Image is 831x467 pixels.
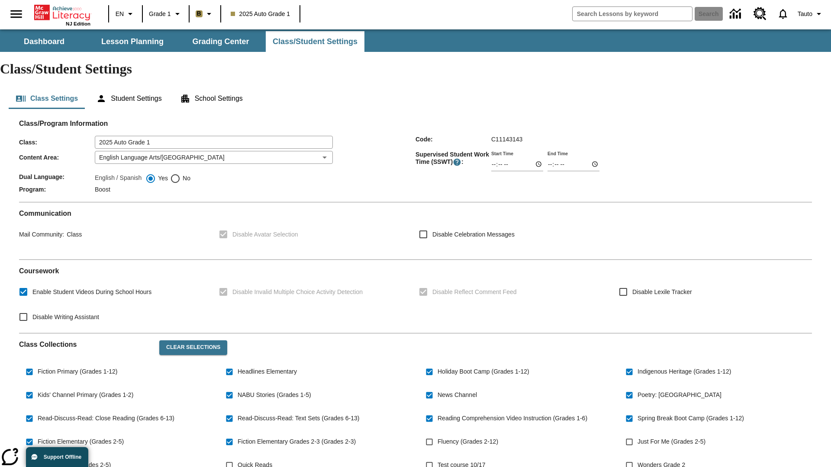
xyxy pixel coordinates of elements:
[159,340,227,355] button: Clear Selections
[19,267,812,326] div: Coursework
[638,414,744,423] span: Spring Break Boot Camp (Grades 1-12)
[438,437,498,446] span: Fluency (Grades 2-12)
[38,437,124,446] span: Fiction Elementary (Grades 2-5)
[491,150,513,157] label: Start Time
[748,2,772,26] a: Resource Center, Will open in new tab
[238,414,359,423] span: Read-Discuss-Read: Text Sets (Grades 6-13)
[19,209,812,218] h2: Communication
[19,186,95,193] span: Program :
[3,1,29,27] button: Open side menu
[101,37,164,47] span: Lesson Planning
[238,437,356,446] span: Fiction Elementary Grades 2-3 (Grades 2-3)
[725,2,748,26] a: Data Center
[38,414,174,423] span: Read-Discuss-Read: Close Reading (Grades 6-13)
[44,454,81,460] span: Support Offline
[32,288,151,297] span: Enable Student Videos During School Hours
[95,186,110,193] span: Boost
[632,288,692,297] span: Disable Lexile Tracker
[192,6,218,22] button: Boost Class color is light brown. Change class color
[19,139,95,146] span: Class :
[145,6,186,22] button: Grade: Grade 1, Select a grade
[38,390,133,400] span: Kids' Channel Primary (Grades 1-2)
[95,136,333,149] input: Class
[116,10,124,19] span: EN
[548,150,568,157] label: End Time
[180,174,190,183] span: No
[453,158,461,166] button: Supervised Student Work Time is the timeframe when students can take LevelSet and when lessons ar...
[438,367,529,376] span: Holiday Boot Camp (Grades 1-12)
[19,340,152,349] h2: Class Collections
[415,136,491,143] span: Code :
[772,3,794,25] a: Notifications
[415,151,491,166] span: Supervised Student Work Time (SSWT) :
[432,288,517,297] span: Disable Reflect Comment Feed
[38,367,117,376] span: Fiction Primary (Grades 1-12)
[173,88,250,109] button: School Settings
[19,231,64,238] span: Mail Community :
[89,88,168,109] button: Student Settings
[32,313,99,322] span: Disable Writing Assistant
[66,21,90,26] span: NJ Edition
[19,267,812,275] h2: Course work
[232,230,298,239] span: Disable Avatar Selection
[573,7,692,21] input: search field
[491,136,522,143] span: C11143143
[64,231,82,238] span: Class
[638,367,731,376] span: Indigenous Heritage (Grades 1-12)
[638,437,705,446] span: Just For Me (Grades 2-5)
[9,88,85,109] button: Class Settings
[26,447,88,467] button: Support Offline
[438,414,587,423] span: Reading Comprehension Video Instruction (Grades 1-6)
[177,31,264,52] button: Grading Center
[95,173,142,184] label: English / Spanish
[273,37,358,47] span: Class/Student Settings
[1,31,87,52] button: Dashboard
[232,288,363,297] span: Disable Invalid Multiple Choice Activity Detection
[156,174,168,183] span: Yes
[432,230,515,239] span: Disable Celebration Messages
[231,10,290,19] span: 2025 Auto Grade 1
[112,6,139,22] button: Language: EN, Select a language
[34,3,90,26] div: Home
[19,209,812,253] div: Communication
[19,173,95,180] span: Dual Language :
[238,367,297,376] span: Headlines Elementary
[19,119,812,128] h2: Class/Program Information
[24,37,64,47] span: Dashboard
[638,390,721,400] span: Poetry: [GEOGRAPHIC_DATA]
[95,151,333,164] div: English Language Arts/[GEOGRAPHIC_DATA]
[149,10,171,19] span: Grade 1
[19,154,95,161] span: Content Area :
[798,10,812,19] span: Tauto
[794,6,828,22] button: Profile/Settings
[197,8,201,19] span: B
[89,31,176,52] button: Lesson Planning
[438,390,477,400] span: News Channel
[266,31,364,52] button: Class/Student Settings
[238,390,311,400] span: NABU Stories (Grades 1-5)
[34,4,90,21] a: Home
[19,128,812,195] div: Class/Program Information
[9,88,822,109] div: Class/Student Settings
[192,37,249,47] span: Grading Center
